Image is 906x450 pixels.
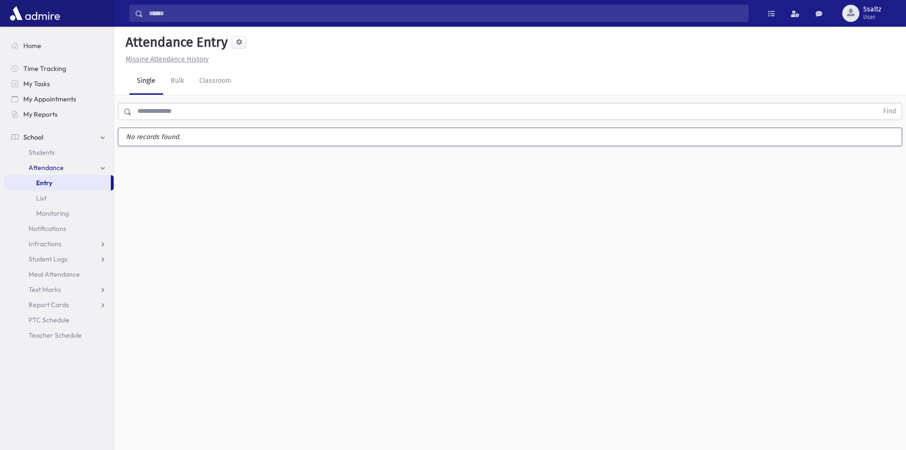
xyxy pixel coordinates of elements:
[163,68,192,95] a: Bulk
[4,91,114,107] a: My Appointments
[4,38,114,53] a: Home
[23,41,41,50] span: Home
[29,316,69,324] span: PTC Schedule
[36,194,47,202] span: List
[29,300,69,309] span: Report Cards
[4,145,114,160] a: Students
[118,128,902,146] label: No records found.
[8,4,62,23] img: AdmirePro
[4,130,114,145] a: School
[36,179,52,187] span: Entry
[122,34,228,50] h5: Attendance Entry
[122,55,209,63] a: Missing Attendance History
[192,68,239,95] a: Classroom
[23,110,58,119] span: My Reports
[143,5,748,22] input: Search
[4,61,114,76] a: Time Tracking
[4,76,114,91] a: My Tasks
[4,236,114,251] a: Infractions
[4,206,114,221] a: Monitoring
[23,80,50,88] span: My Tasks
[29,163,64,172] span: Attendance
[877,103,902,120] button: Find
[4,107,114,122] a: My Reports
[863,13,881,21] span: User
[4,328,114,343] a: Teacher Schedule
[4,312,114,328] a: PTC Schedule
[23,95,76,103] span: My Appointments
[4,221,114,236] a: Notifications
[129,68,163,95] a: Single
[36,209,69,218] span: Monitoring
[29,331,82,340] span: Teacher Schedule
[29,148,55,157] span: Students
[126,55,209,63] u: Missing Attendance History
[23,64,66,73] span: Time Tracking
[29,224,66,233] span: Notifications
[4,282,114,297] a: Test Marks
[29,255,68,263] span: Student Logs
[29,285,61,294] span: Test Marks
[23,133,43,141] span: School
[29,240,61,248] span: Infractions
[4,160,114,175] a: Attendance
[4,297,114,312] a: Report Cards
[4,251,114,267] a: Student Logs
[29,270,80,279] span: Meal Attendance
[4,190,114,206] a: List
[4,175,111,190] a: Entry
[863,6,881,13] span: Ssaltz
[4,267,114,282] a: Meal Attendance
